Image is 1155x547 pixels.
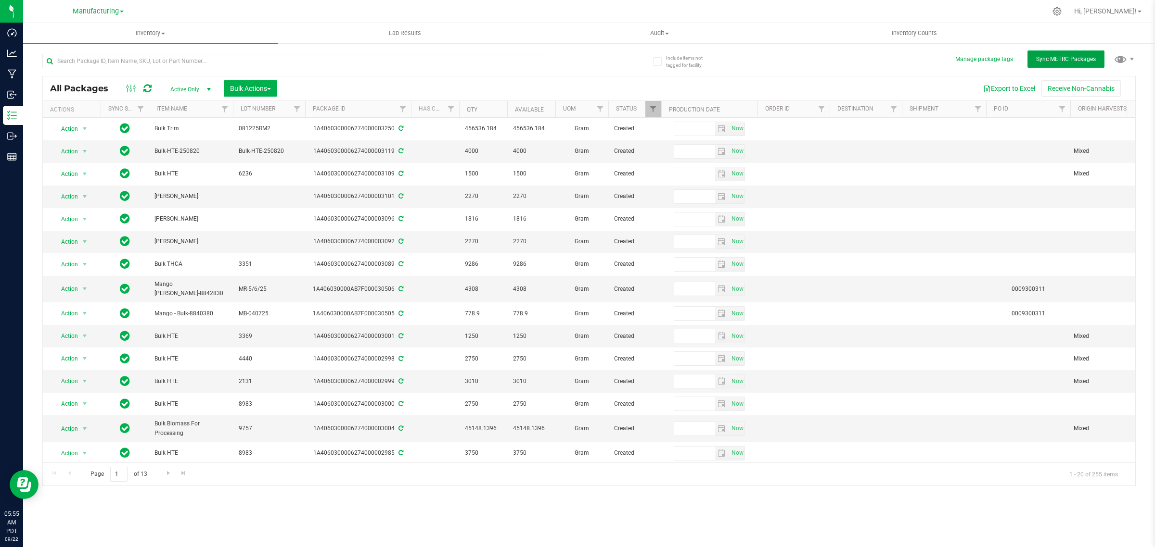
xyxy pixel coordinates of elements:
[563,105,576,112] a: UOM
[729,307,745,321] span: Set Current date
[715,167,729,181] span: select
[304,377,412,386] div: 1A4060300006274000002999
[120,212,130,225] span: In Sync
[1078,105,1127,112] a: Origin Harvests
[715,122,729,136] span: select
[52,235,78,249] span: Action
[120,257,130,271] span: In Sync
[154,169,227,178] span: Bulk HTE
[52,282,78,296] span: Action
[513,192,550,201] span: 2270
[304,260,412,269] div: 1A4060300006274000003089
[304,399,412,409] div: 1A4060300006274000003000
[1062,467,1126,481] span: 1 - 20 of 255 items
[79,167,91,181] span: select
[154,377,227,386] span: Bulk HTE
[1074,7,1137,15] span: Hi, [PERSON_NAME]!
[715,190,729,203] span: select
[52,122,78,136] span: Action
[729,122,745,136] span: Set Current date
[239,448,299,458] span: 8983
[304,192,412,201] div: 1A4060300006274000003101
[465,448,501,458] span: 3750
[133,101,149,117] a: Filter
[120,352,130,365] span: In Sync
[465,237,501,246] span: 2270
[465,424,501,433] span: 45148.1396
[79,258,91,271] span: select
[729,446,745,460] span: Set Current date
[154,237,227,246] span: [PERSON_NAME]
[592,101,608,117] a: Filter
[304,169,412,178] div: 1A4060300006274000003109
[729,190,744,203] span: select
[729,145,744,158] span: select
[513,448,550,458] span: 3750
[729,212,744,226] span: select
[513,237,550,246] span: 2270
[715,258,729,271] span: select
[79,447,91,460] span: select
[224,80,277,97] button: Bulk Actions
[715,212,729,226] span: select
[23,29,278,37] span: Inventory
[977,80,1041,97] button: Export to Excel
[561,309,603,318] span: Gram
[729,235,744,249] span: select
[614,214,655,224] span: Created
[465,377,501,386] span: 3010
[154,192,227,201] span: [PERSON_NAME]
[154,309,227,318] span: Mango - Bulk-8840380
[715,282,729,296] span: select
[239,399,299,409] span: 8983
[120,189,130,203] span: In Sync
[561,260,603,269] span: Gram
[614,448,655,458] span: Created
[561,124,603,133] span: Gram
[120,329,130,343] span: In Sync
[82,467,155,482] span: Page of 13
[561,237,603,246] span: Gram
[465,354,501,363] span: 2750
[23,23,278,43] a: Inventory
[52,212,78,226] span: Action
[666,54,714,69] span: Include items not tagged for facility
[814,101,830,117] a: Filter
[645,101,661,117] a: Filter
[79,212,91,226] span: select
[561,192,603,201] span: Gram
[715,422,729,435] span: select
[397,400,403,407] span: Sync from Compliance System
[729,167,744,181] span: select
[397,425,403,432] span: Sync from Compliance System
[729,282,744,296] span: select
[79,374,91,388] span: select
[120,374,130,388] span: In Sync
[230,85,271,92] span: Bulk Actions
[120,144,130,158] span: In Sync
[715,235,729,249] span: select
[729,258,744,271] span: select
[614,147,655,156] span: Created
[52,422,78,435] span: Action
[910,105,938,112] a: Shipment
[50,106,97,113] div: Actions
[955,55,1013,63] button: Manage package tags
[729,422,745,435] span: Set Current date
[156,105,187,112] a: Item Name
[289,101,305,117] a: Filter
[397,238,403,245] span: Sync from Compliance System
[465,399,501,409] span: 2750
[1012,310,1045,317] a: 0009300311
[561,399,603,409] span: Gram
[1036,56,1096,62] span: Sync METRC Packages
[465,260,501,269] span: 9286
[729,122,744,136] span: select
[120,235,130,248] span: In Sync
[304,147,412,156] div: 1A4060300006274000003119
[239,424,299,433] span: 9757
[154,354,227,363] span: Bulk HTE
[395,101,411,117] a: Filter
[154,332,227,341] span: Bulk HTE
[411,101,459,118] th: Has COA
